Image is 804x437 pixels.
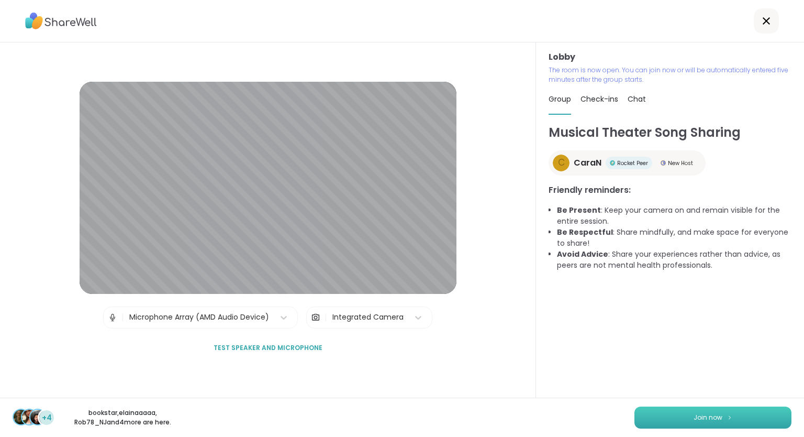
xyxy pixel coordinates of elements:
b: Avoid Advice [557,249,608,259]
p: bookstar , elainaaaaa , Rob78_NJ and 4 more are here. [64,408,181,427]
h3: Lobby [549,51,791,63]
div: Microphone Array (AMD Audio Device) [129,312,269,323]
h1: Musical Theater Song Sharing [549,123,791,142]
a: CCaraNRocket PeerRocket PeerNew HostNew Host [549,150,706,176]
span: Chat [628,94,646,104]
img: Rob78_NJ [30,410,45,424]
img: Camera [311,307,320,328]
span: CaraN [574,157,601,169]
p: The room is now open. You can join now or will be automatically entered five minutes after the gr... [549,65,791,84]
span: +4 [42,412,52,423]
span: Check-ins [580,94,618,104]
span: | [121,307,124,328]
img: Microphone [108,307,117,328]
li: : Share your experiences rather than advice, as peers are not mental health professionals. [557,249,791,271]
b: Be Present [557,205,601,215]
h3: Friendly reminders: [549,184,791,196]
img: ShareWell Logo [25,9,97,33]
img: New Host [661,160,666,166]
span: Join now [694,413,722,422]
span: | [325,307,327,328]
li: : Share mindfully, and make space for everyone to share! [557,227,791,249]
button: Test speaker and microphone [209,337,327,359]
span: Group [549,94,571,104]
img: bookstar [14,410,28,424]
img: elainaaaaa [22,410,37,424]
img: ShareWell Logomark [727,414,733,420]
button: Join now [634,407,791,429]
div: Integrated Camera [332,312,404,323]
span: New Host [668,159,693,167]
li: : Keep your camera on and remain visible for the entire session. [557,205,791,227]
span: Test speaker and microphone [214,343,322,353]
b: Be Respectful [557,227,613,237]
span: Rocket Peer [617,159,648,167]
span: C [558,156,565,170]
img: Rocket Peer [610,160,615,166]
